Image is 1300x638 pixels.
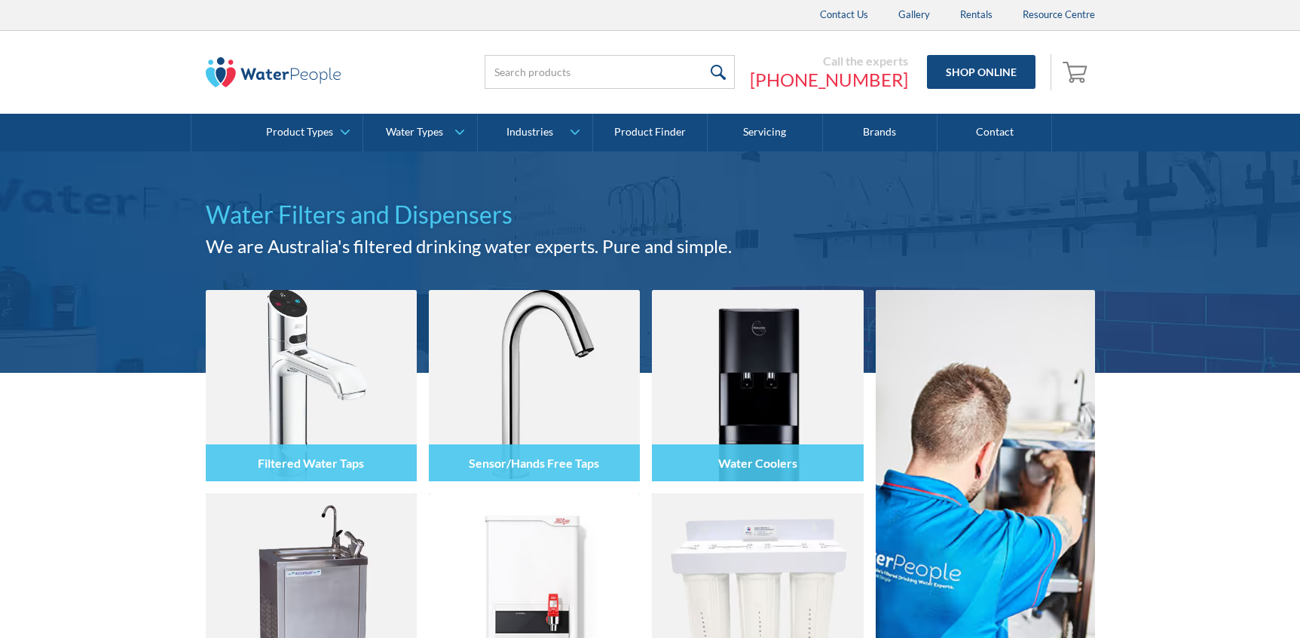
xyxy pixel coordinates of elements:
[363,114,477,151] a: Water Types
[750,69,908,91] a: [PHONE_NUMBER]
[823,114,938,151] a: Brands
[206,57,341,87] img: The Water People
[593,114,708,151] a: Product Finder
[750,53,908,69] div: Call the experts
[249,114,362,151] a: Product Types
[266,126,333,139] div: Product Types
[652,290,863,481] img: Water Coolers
[386,126,443,139] div: Water Types
[429,290,640,481] img: Sensor/Hands Free Taps
[718,456,797,470] h4: Water Coolers
[708,114,822,151] a: Servicing
[927,55,1035,89] a: Shop Online
[478,114,592,151] a: Industries
[506,126,553,139] div: Industries
[485,55,735,89] input: Search products
[469,456,599,470] h4: Sensor/Hands Free Taps
[1063,60,1091,84] img: shopping cart
[258,456,364,470] h4: Filtered Water Taps
[1059,54,1095,90] a: Open empty cart
[938,114,1052,151] a: Contact
[206,290,417,481] img: Filtered Water Taps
